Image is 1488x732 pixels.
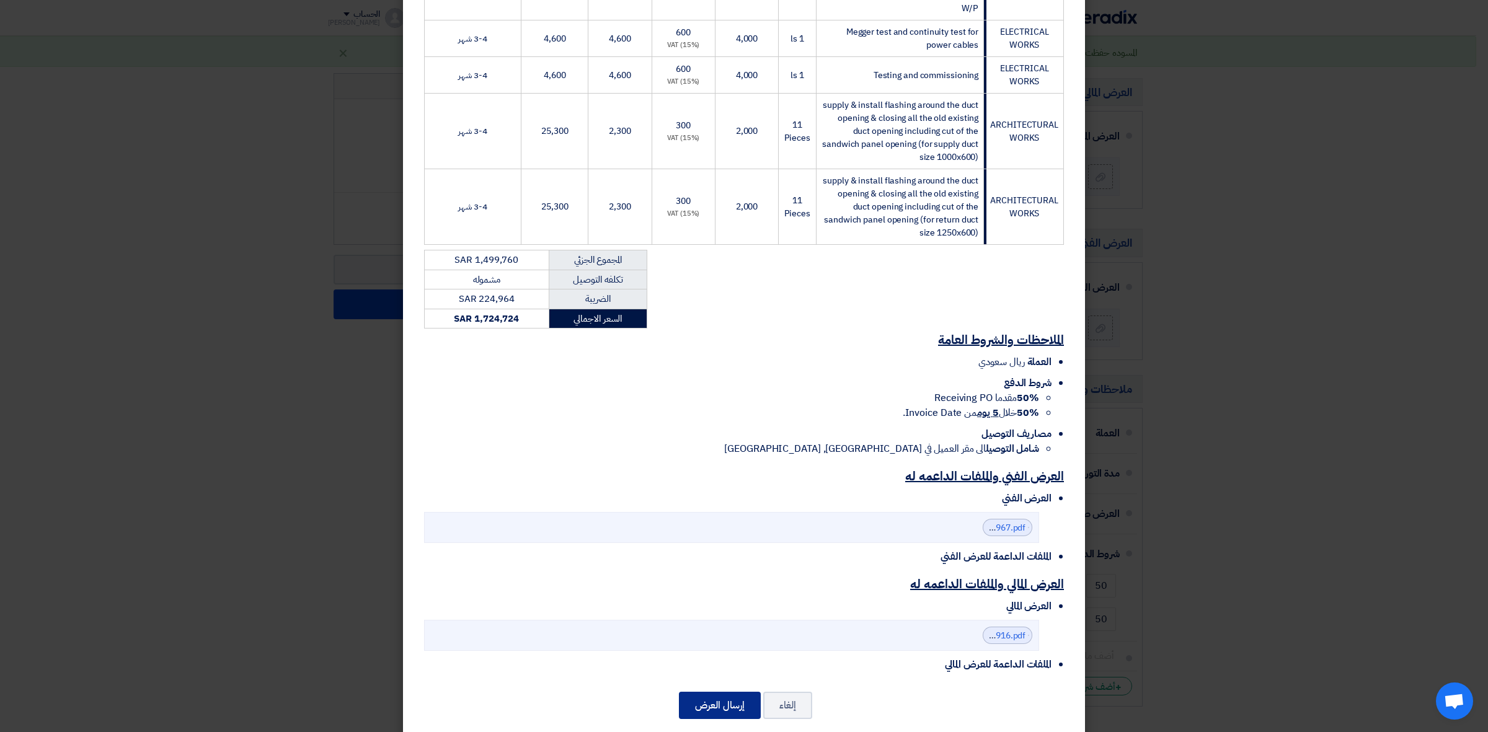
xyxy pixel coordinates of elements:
[1006,599,1052,614] span: العرض المالي
[846,25,979,51] span: Megger test and continuity test for power cables
[676,195,691,208] span: 300
[984,94,1064,169] td: ARCHITECTURAL WORKS
[763,692,812,719] button: إلغاء
[823,174,978,239] span: supply & install flashing around the duct opening & closing all the old existing duct opening inc...
[679,692,761,719] button: إرسال العرض
[945,657,1052,672] span: الملفات الداعمة للعرض المالي
[905,467,1064,485] u: العرض الفني والملفات الداعمه له
[790,32,804,45] span: 1 ls
[941,549,1052,564] span: الملفات الداعمة للعرض الفني
[1017,390,1039,405] strong: 50%
[541,200,568,213] span: 25,300
[910,575,1064,593] u: العرض المالي والملفات الداعمه له
[657,133,710,144] div: (15%) VAT
[1002,491,1052,506] span: العرض الفني
[984,57,1064,94] td: ELECTRICAL WORKS
[609,200,631,213] span: 2,300
[784,194,810,220] span: 11 Pieces
[458,69,487,82] span: 3-4 شهر
[544,69,566,82] span: 4,600
[986,441,1039,456] strong: شامل التوصيل
[822,99,978,164] span: supply & install flashing around the duct opening & closing all the old existing duct opening inc...
[458,200,487,213] span: 3-4 شهر
[984,169,1064,245] td: ARCHITECTURAL WORKS
[676,63,691,76] span: 600
[544,32,566,45] span: 4,600
[549,250,647,270] td: المجموع الجزئي
[984,20,1064,57] td: ELECTRICAL WORKS
[657,209,710,219] div: (15%) VAT
[676,119,691,132] span: 300
[874,69,979,82] span: Testing and commissioning
[736,32,758,45] span: 4,000
[657,77,710,87] div: (15%) VAT
[938,330,1064,349] u: الملاحظات والشروط العامة
[736,200,758,213] span: 2,000
[454,312,519,325] strong: SAR 1,724,724
[903,405,1039,420] span: خلال من Invoice Date.
[676,26,691,39] span: 600
[981,426,1052,441] span: مصاريف التوصيل
[549,289,647,309] td: الضريبة
[784,118,810,144] span: 11 Pieces
[790,69,804,82] span: 1 ls
[736,69,758,82] span: 4,000
[609,69,631,82] span: 4,600
[458,32,487,45] span: 3-4 شهر
[549,270,647,289] td: تكلفه التوصيل
[473,273,500,286] span: مشموله
[1436,682,1473,720] a: Open chat
[657,40,710,51] div: (15%) VAT
[609,32,631,45] span: 4,600
[977,405,999,420] u: 5 يوم
[934,390,1039,405] span: مقدما Receiving PO
[425,250,549,270] td: SAR 1,499,760
[1027,355,1052,369] span: العملة
[1017,405,1039,420] strong: 50%
[549,309,647,329] td: السعر الاجمالي
[978,355,1025,369] span: ريال سعودي
[424,441,1039,456] li: الى مقر العميل في [GEOGRAPHIC_DATA], [GEOGRAPHIC_DATA]
[1004,376,1052,390] span: شروط الدفع
[609,125,631,138] span: 2,300
[736,125,758,138] span: 2,000
[458,125,487,138] span: 3-4 شهر
[541,125,568,138] span: 25,300
[459,292,515,306] span: SAR 224,964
